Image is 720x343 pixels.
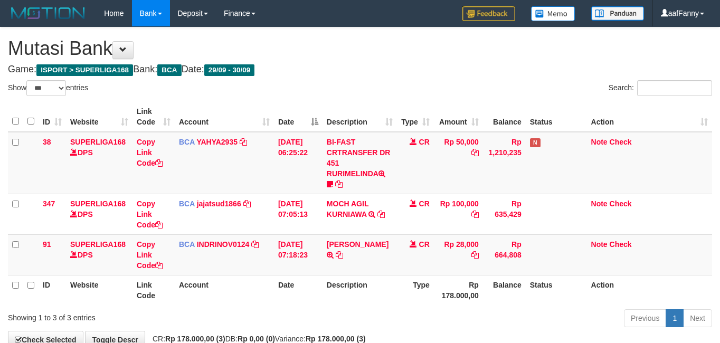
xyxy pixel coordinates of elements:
span: 29/09 - 30/09 [204,64,255,76]
span: CR [419,199,430,208]
a: Next [683,309,712,327]
a: Copy Link Code [137,199,163,229]
span: 91 [43,240,51,249]
th: Description: activate to sort column ascending [323,102,397,132]
th: Status [526,275,587,305]
span: BCA [179,138,195,146]
a: Copy YAHYA2935 to clipboard [240,138,247,146]
th: Date [274,275,323,305]
img: panduan.png [591,6,644,21]
a: Copy Link Code [137,138,163,167]
td: DPS [66,132,132,194]
a: jajatsud1866 [197,199,241,208]
th: Link Code [132,275,175,305]
a: Copy Link Code [137,240,163,270]
a: Copy BI-FAST CRTRANSFER DR 451 RURIMELINDA to clipboard [335,180,343,188]
span: BCA [179,199,195,208]
span: BCA [157,64,181,76]
a: Copy Rp 50,000 to clipboard [471,148,479,157]
th: Account: activate to sort column ascending [175,102,274,132]
div: Showing 1 to 3 of 3 entries [8,308,292,323]
span: CR [419,138,430,146]
span: ISPORT > SUPERLIGA168 [36,64,133,76]
a: SUPERLIGA168 [70,199,126,208]
td: Rp 1,210,235 [483,132,526,194]
input: Search: [637,80,712,96]
span: 38 [43,138,51,146]
h1: Mutasi Bank [8,38,712,59]
span: BCA [179,240,195,249]
a: Copy MOCH AGIL KURNIAWA to clipboard [377,210,385,218]
th: Link Code: activate to sort column ascending [132,102,175,132]
a: Check [610,138,632,146]
a: Note [591,240,608,249]
img: Feedback.jpg [462,6,515,21]
a: Previous [624,309,666,327]
a: SUPERLIGA168 [70,138,126,146]
td: Rp 50,000 [434,132,483,194]
a: Note [591,138,608,146]
a: MOCH AGIL KURNIAWA [327,199,368,218]
strong: Rp 178.000,00 (3) [306,335,366,343]
a: Copy ADE MAULANA to clipboard [336,251,343,259]
th: Balance [483,275,526,305]
strong: Rp 178.000,00 (3) [165,335,225,343]
th: ID: activate to sort column ascending [39,102,66,132]
th: Amount: activate to sort column ascending [434,102,483,132]
td: DPS [66,194,132,234]
th: Date: activate to sort column descending [274,102,323,132]
a: [PERSON_NAME] [327,240,389,249]
span: Has Note [530,138,541,147]
td: [DATE] 06:25:22 [274,132,323,194]
th: Status [526,102,587,132]
a: 1 [666,309,684,327]
th: ID [39,275,66,305]
th: Rp 178.000,00 [434,275,483,305]
span: 347 [43,199,55,208]
th: Action [587,275,712,305]
a: Check [610,199,632,208]
th: Type [397,275,434,305]
span: CR: DB: Variance: [147,335,366,343]
a: Copy INDRINOV0124 to clipboard [251,240,259,249]
td: Rp 100,000 [434,194,483,234]
a: Copy jajatsud1866 to clipboard [243,199,251,208]
span: CR [419,240,430,249]
label: Search: [609,80,712,96]
img: MOTION_logo.png [8,5,88,21]
th: Type: activate to sort column ascending [397,102,434,132]
h4: Game: Bank: Date: [8,64,712,75]
td: [DATE] 07:05:13 [274,194,323,234]
th: Description [323,275,397,305]
td: [DATE] 07:18:23 [274,234,323,275]
td: Rp 635,429 [483,194,526,234]
a: Note [591,199,608,208]
a: Copy Rp 100,000 to clipboard [471,210,479,218]
th: Action: activate to sort column ascending [587,102,712,132]
label: Show entries [8,80,88,96]
th: Website [66,275,132,305]
a: YAHYA2935 [196,138,238,146]
th: Website: activate to sort column ascending [66,102,132,132]
td: DPS [66,234,132,275]
td: Rp 28,000 [434,234,483,275]
a: INDRINOV0124 [197,240,250,249]
img: Button%20Memo.svg [531,6,575,21]
a: SUPERLIGA168 [70,240,126,249]
th: Account [175,275,274,305]
select: Showentries [26,80,66,96]
th: Balance [483,102,526,132]
td: BI-FAST CRTRANSFER DR 451 RURIMELINDA [323,132,397,194]
td: Rp 664,808 [483,234,526,275]
a: Copy Rp 28,000 to clipboard [471,251,479,259]
strong: Rp 0,00 (0) [238,335,275,343]
a: Check [610,240,632,249]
